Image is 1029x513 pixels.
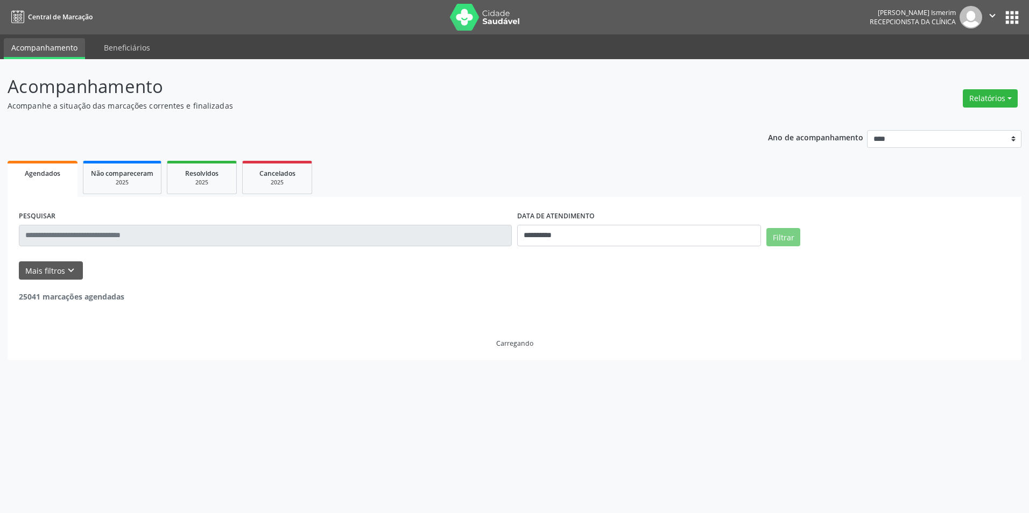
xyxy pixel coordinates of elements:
div: Carregando [496,339,533,348]
button: Mais filtroskeyboard_arrow_down [19,261,83,280]
div: 2025 [250,179,304,187]
button: Relatórios [963,89,1018,108]
label: PESQUISAR [19,208,55,225]
div: 2025 [175,179,229,187]
strong: 25041 marcações agendadas [19,291,124,302]
span: Recepcionista da clínica [870,17,956,26]
button:  [982,6,1003,28]
span: Agendados [25,169,60,178]
span: Resolvidos [185,169,219,178]
i: keyboard_arrow_down [65,265,77,276]
a: Central de Marcação [8,8,93,26]
p: Acompanhamento [8,73,717,100]
button: Filtrar [766,228,800,246]
a: Acompanhamento [4,38,85,59]
p: Ano de acompanhamento [768,130,863,144]
p: Acompanhe a situação das marcações correntes e finalizadas [8,100,717,111]
span: Cancelados [259,169,295,178]
div: [PERSON_NAME] Ismerim [870,8,956,17]
i:  [986,10,998,22]
img: img [960,6,982,28]
span: Central de Marcação [28,12,93,22]
span: Não compareceram [91,169,153,178]
label: DATA DE ATENDIMENTO [517,208,595,225]
div: 2025 [91,179,153,187]
a: Beneficiários [96,38,158,57]
button: apps [1003,8,1021,27]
